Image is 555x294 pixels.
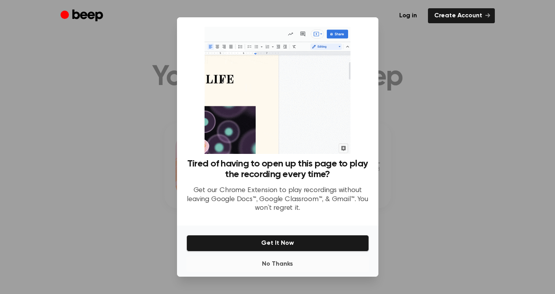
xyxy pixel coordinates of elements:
p: Get our Chrome Extension to play recordings without leaving Google Docs™, Google Classroom™, & Gm... [186,186,369,213]
button: Get It Now [186,235,369,251]
a: Create Account [428,8,495,23]
img: Beep extension in action [205,27,350,154]
button: No Thanks [186,256,369,272]
a: Log in [393,8,423,23]
a: Beep [61,8,105,24]
h3: Tired of having to open up this page to play the recording every time? [186,159,369,180]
